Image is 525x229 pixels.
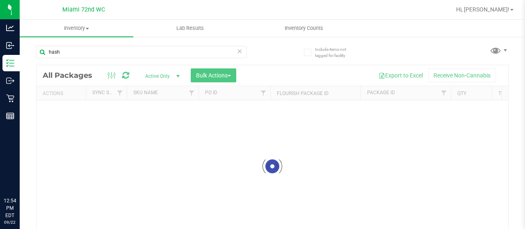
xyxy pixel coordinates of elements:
p: 12:54 PM EDT [4,197,16,219]
span: Clear [237,46,242,57]
inline-svg: Inventory [6,59,14,67]
span: Inventory [20,25,133,32]
span: Include items not tagged for facility [315,46,356,59]
span: Lab Results [165,25,215,32]
input: Search Package ID, Item Name, SKU, Lot or Part Number... [36,46,247,58]
a: Inventory [20,20,133,37]
inline-svg: Retail [6,94,14,102]
inline-svg: Inbound [6,41,14,50]
span: Miami 72nd WC [62,6,105,13]
span: Hi, [PERSON_NAME]! [456,6,509,13]
inline-svg: Outbound [6,77,14,85]
p: 09/22 [4,219,16,225]
inline-svg: Analytics [6,24,14,32]
a: Inventory Counts [247,20,361,37]
a: Lab Results [133,20,247,37]
inline-svg: Reports [6,112,14,120]
span: Inventory Counts [274,25,334,32]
